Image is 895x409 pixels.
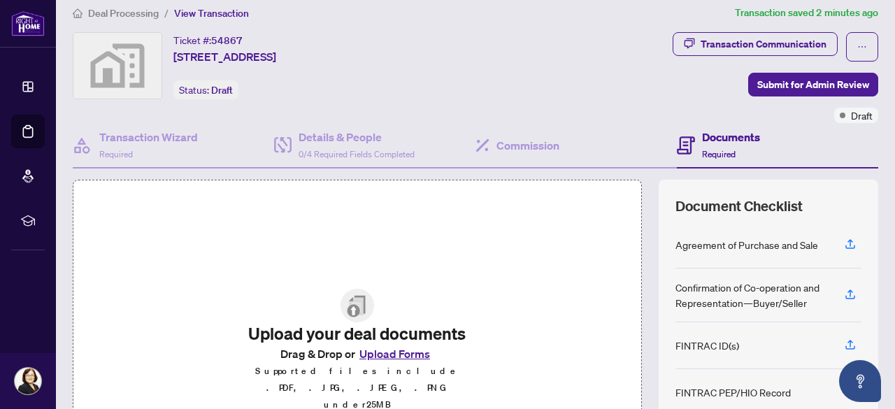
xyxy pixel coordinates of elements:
img: svg%3e [73,33,162,99]
div: Confirmation of Co-operation and Representation—Buyer/Seller [675,280,828,310]
span: ellipsis [857,42,867,52]
button: Open asap [839,360,881,402]
div: Transaction Communication [701,33,826,55]
span: Submit for Admin Review [757,73,869,96]
span: Drag & Drop or [280,345,434,363]
span: Deal Processing [88,7,159,20]
article: Transaction saved 2 minutes ago [735,5,878,21]
span: Document Checklist [675,196,803,216]
span: Required [702,149,736,159]
li: / [164,5,169,21]
div: Status: [173,80,238,99]
h4: Documents [702,129,760,145]
span: Required [99,149,133,159]
button: Transaction Communication [673,32,838,56]
div: Ticket #: [173,32,243,48]
img: File Upload [341,289,374,322]
span: 54867 [211,34,243,47]
span: home [73,8,83,18]
span: View Transaction [174,7,249,20]
h4: Details & People [299,129,415,145]
span: Draft [211,84,233,96]
span: 0/4 Required Fields Completed [299,149,415,159]
img: Profile Icon [15,368,41,394]
div: FINTRAC PEP/HIO Record [675,385,791,400]
h4: Commission [496,137,559,154]
div: Agreement of Purchase and Sale [675,237,818,252]
h4: Transaction Wizard [99,129,198,145]
span: Draft [851,108,873,123]
button: Upload Forms [355,345,434,363]
button: Submit for Admin Review [748,73,878,96]
img: logo [11,10,45,36]
h2: Upload your deal documents [243,322,471,345]
div: FINTRAC ID(s) [675,338,739,353]
span: [STREET_ADDRESS] [173,48,276,65]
